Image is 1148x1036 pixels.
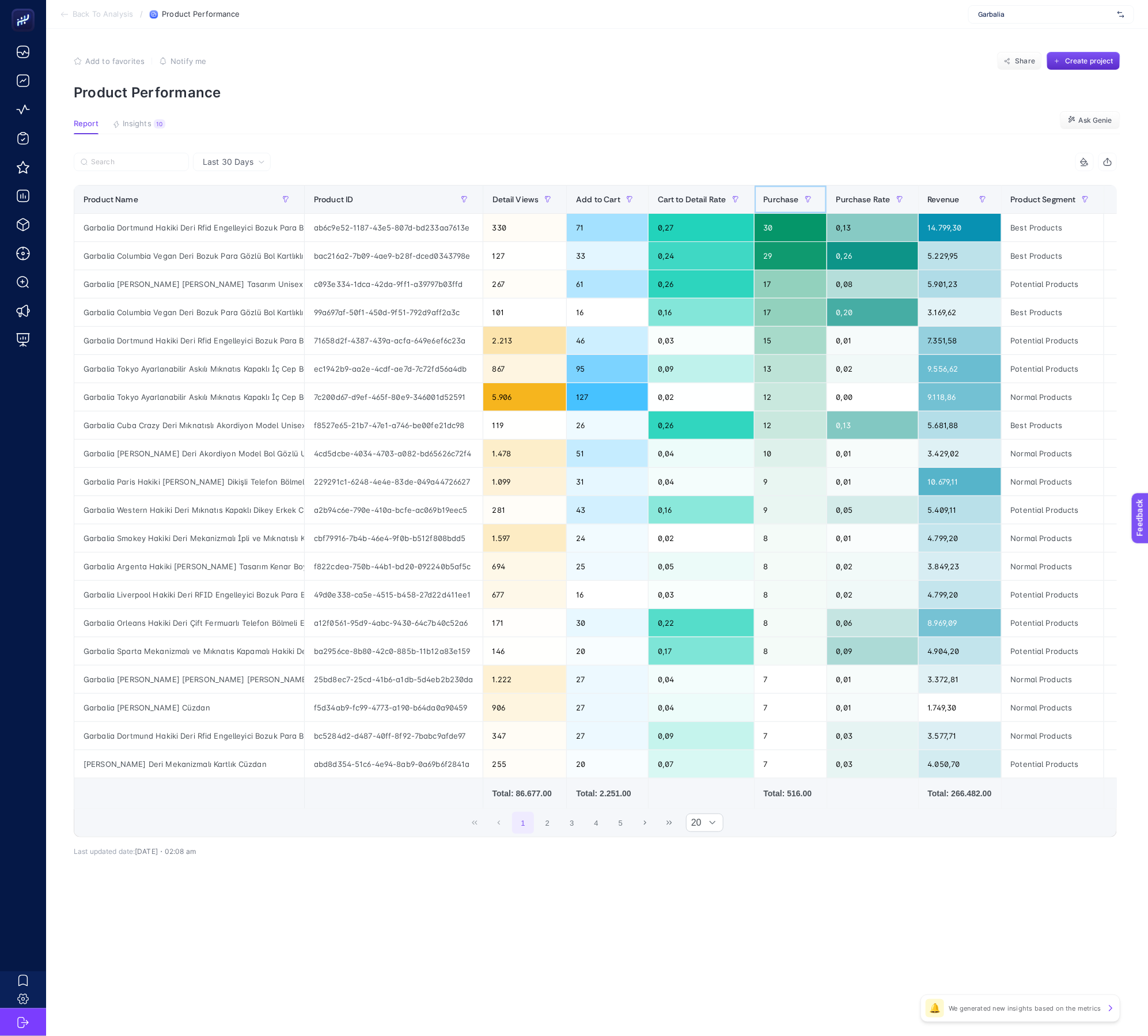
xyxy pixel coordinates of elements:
[483,694,567,721] div: 906
[755,440,827,467] div: 10
[305,581,483,608] div: 49d0e338-ca5e-4515-b458-27d22d411ee1
[483,270,567,298] div: 267
[567,468,648,496] div: 31
[483,440,567,467] div: 1.478
[1079,116,1112,125] span: Ask Genie
[305,666,483,693] div: 25bd8ec7-25cd-41b6-a1db-5d4eb2b230da
[755,581,827,608] div: 8
[658,812,680,834] button: Last Page
[305,411,483,439] div: f8527e65-21b7-47e1-a746-be00fe21dc98
[755,355,827,383] div: 13
[755,722,827,750] div: 7
[492,788,558,799] div: Total: 86.677.00
[919,496,1001,524] div: 5.409,11
[576,195,620,204] span: Add to Cart
[74,553,304,580] div: Garbalia Argenta Hakiki [PERSON_NAME] Tasarım Kenar Boyalı Kartlık Cüzdan
[74,750,304,778] div: [PERSON_NAME] Deri Mekanizmalı Kartlık Cüzdan
[305,637,483,665] div: ba2956ce-8b80-42c0-885b-11b12a83e159
[305,722,483,750] div: bc5284d2-d487-40ff-8f92-7babc9afde97
[649,242,754,270] div: 0,24
[7,3,44,13] span: Feedback
[827,581,918,608] div: 0,02
[567,383,648,411] div: 127
[74,694,304,721] div: Garbalia [PERSON_NAME] Cüzdan
[483,468,567,496] div: 1.099
[305,750,483,778] div: abd8d354-51c6-4e94-8ab9-0a69b6f2841a
[305,694,483,721] div: f5d34ab9-fc99-4773-a190-b64da0a90459
[1002,298,1104,326] div: Best Products
[1115,195,1136,204] div: +
[755,524,827,552] div: 8
[74,383,304,411] div: Garbalia Tokyo Ayarlanabilir Askılı Mıknatıs Kapaklı İç Cep Bölmeli Kadın Omuz Çantası
[649,214,754,241] div: 0,27
[305,440,483,467] div: 4cd5dcbe-4034-4703-a082-bd65626c72f4
[1002,694,1104,721] div: Normal Products
[73,10,133,19] span: Back To Analysis
[483,496,567,524] div: 281
[483,214,567,241] div: 330
[74,581,304,608] div: Garbalia Liverpool Hakiki Deri RFID Engelleyici Bozuk Para Bölmeli Yatay Erkek Cüzdan
[74,270,304,298] div: Garbalia [PERSON_NAME] [PERSON_NAME] Tasarım Unisex Kartlık Cüzdan
[305,553,483,580] div: f822cdea-750b-44b1-bd20-092240b5af5c
[1016,56,1036,66] span: Share
[827,609,918,637] div: 0,06
[483,411,567,439] div: 119
[483,666,567,693] div: 1.222
[305,609,483,637] div: a12f0561-95d9-4abc-9430-64c7b40c52a6
[755,750,827,778] div: 7
[755,468,827,496] div: 9
[827,666,918,693] div: 0,01
[649,553,754,580] div: 0,05
[567,666,648,693] div: 27
[561,812,583,834] button: 3
[492,195,539,204] span: Detail Views
[512,812,534,834] button: 1
[827,694,918,721] div: 0,01
[827,327,918,354] div: 0,01
[74,847,135,856] span: Last updated date:
[764,195,799,204] span: Purchase
[483,355,567,383] div: 867
[649,637,754,665] div: 0,17
[919,411,1001,439] div: 5.681,88
[305,242,483,270] div: bac216a2-7b09-4ae9-b28f-dced0343798e
[1002,327,1104,354] div: Potential Products
[567,750,648,778] div: 20
[609,812,631,834] button: 5
[305,327,483,354] div: 71658d2f-4387-439a-acfa-649e6ef6c23a
[159,56,206,66] button: Notify me
[74,84,1120,101] p: Product Performance
[649,609,754,637] div: 0,22
[658,195,726,204] span: Cart to Detail Rate
[755,270,827,298] div: 17
[305,524,483,552] div: cbf79916-7b4b-46e4-9f0b-b512f808bdd5
[827,242,918,270] div: 0,26
[305,468,483,496] div: 229291c1-6248-4e4e-83de-049a44726627
[919,637,1001,665] div: 4.904,20
[827,411,918,439] div: 0,13
[1002,355,1104,383] div: Potential Products
[827,270,918,298] div: 0,08
[827,553,918,580] div: 0,02
[483,524,567,552] div: 1.597
[649,383,754,411] div: 0,02
[567,722,648,750] div: 27
[755,637,827,665] div: 8
[755,694,827,721] div: 7
[928,195,960,204] span: Revenue
[1113,195,1123,220] div: 9 items selected
[91,158,182,167] input: Search
[74,298,304,326] div: Garbalia Columbia Vegan Deri Bozuk Para Gözlü Bol Kartlıklı Mini Kadın Cüzdanı
[755,242,827,270] div: 29
[135,847,196,856] span: [DATE]・02:08 am
[585,812,607,834] button: 4
[649,298,754,326] div: 0,16
[74,355,304,383] div: Garbalia Tokyo Ayarlanabilir Askılı Mıknatıs Kapaklı İç Cep Bölmeli Kadın Omuz Çantası
[1002,750,1104,778] div: Potential Products
[1002,214,1104,241] div: Best Products
[755,609,827,637] div: 8
[74,440,304,467] div: Garbalia [PERSON_NAME] Deri Akordiyon Model Bol Gözlü Unisex Kartlık
[919,666,1001,693] div: 3.372,81
[687,814,702,831] span: Rows per page
[827,383,918,411] div: 0,00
